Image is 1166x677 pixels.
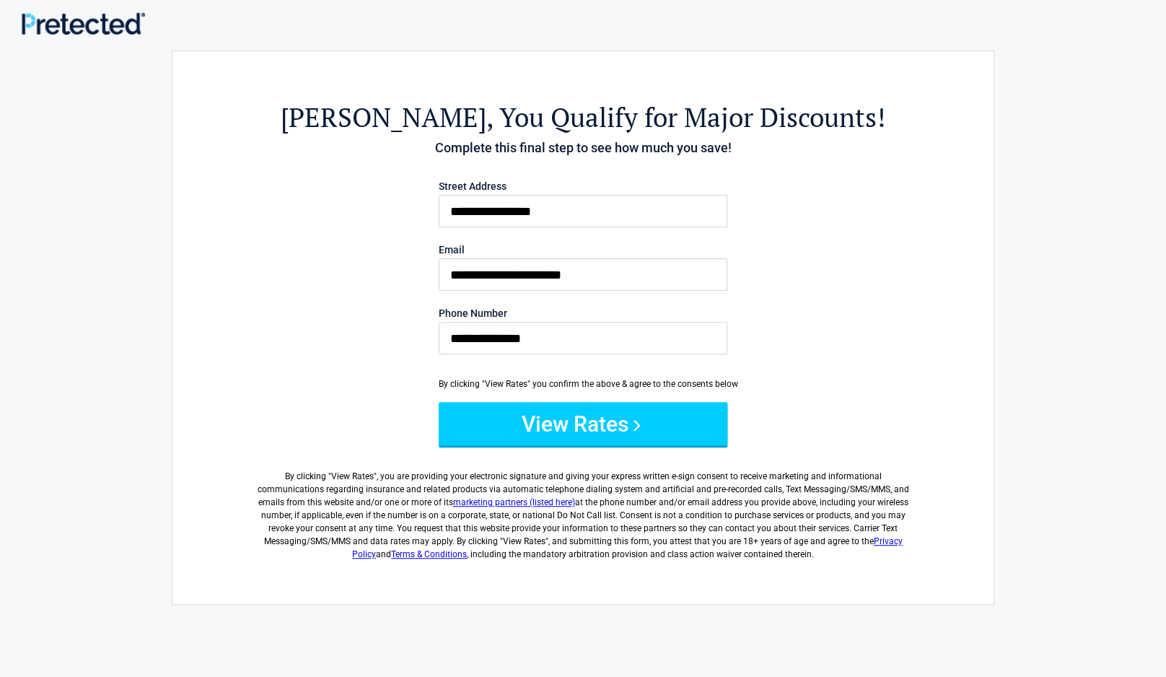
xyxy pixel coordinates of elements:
label: Street Address [439,181,727,191]
h2: , You Qualify for Major Discounts! [252,100,914,135]
label: Email [439,245,727,255]
div: By clicking "View Rates" you confirm the above & agree to the consents below [439,377,727,390]
a: Terms & Conditions [391,549,467,559]
span: View Rates [331,471,374,481]
a: marketing partners (listed here) [453,497,575,507]
img: Main Logo [22,12,145,35]
h4: Complete this final step to see how much you save! [252,139,914,157]
span: [PERSON_NAME] [281,100,486,135]
button: View Rates [439,402,727,445]
label: By clicking " ", you are providing your electronic signature and giving your express written e-si... [252,458,914,561]
label: Phone Number [439,308,727,318]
